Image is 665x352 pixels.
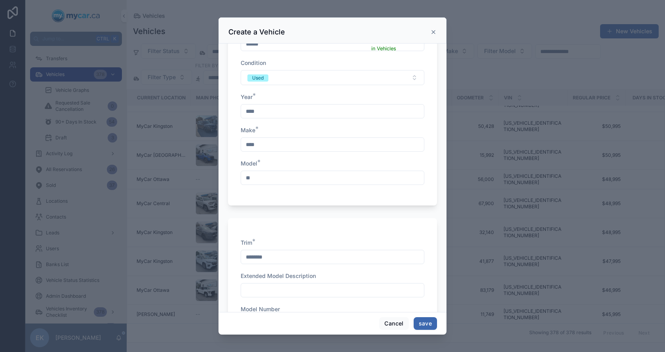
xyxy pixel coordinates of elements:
[371,37,424,53] span: ✅ Stock # is unique in Vehicles
[228,27,285,37] h3: Create a Vehicle
[241,306,280,312] span: Model Number
[414,317,437,330] button: save
[241,70,424,85] button: Select Button
[379,317,408,330] button: Cancel
[241,93,253,100] span: Year
[241,127,255,133] span: Make
[241,272,316,279] span: Extended Model Description
[241,239,252,246] span: Trim
[252,74,264,82] div: Used
[241,59,266,66] span: Condition
[241,160,257,167] span: Model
